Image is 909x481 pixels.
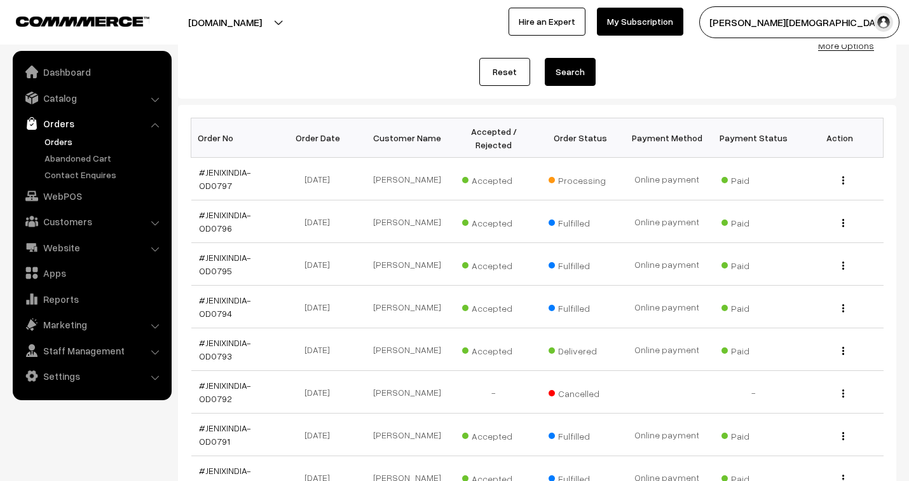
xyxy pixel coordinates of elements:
span: Paid [721,171,785,187]
span: Cancelled [549,384,612,400]
a: #JENIXINDIA-OD0793 [199,337,251,361]
span: Accepted [462,426,526,443]
a: Hire an Expert [509,8,585,36]
img: Menu [842,304,844,312]
td: [DATE] [278,158,364,200]
th: Action [796,118,883,158]
a: My Subscription [597,8,683,36]
span: Accepted [462,213,526,230]
td: [DATE] [278,286,364,328]
td: [DATE] [278,200,364,243]
th: Customer Name [364,118,451,158]
th: Order Date [278,118,364,158]
img: Menu [842,432,844,440]
td: Online payment [624,158,710,200]
a: Orders [16,112,167,135]
th: Order No [191,118,278,158]
a: Apps [16,261,167,284]
span: Accepted [462,298,526,315]
a: Staff Management [16,339,167,362]
td: [PERSON_NAME] [364,243,451,286]
img: Menu [842,389,844,398]
img: COMMMERCE [16,17,149,26]
td: [PERSON_NAME] [364,414,451,456]
span: Paid [721,341,785,358]
span: Paid [721,298,785,315]
a: #JENIXINDIA-OD0791 [199,422,251,447]
td: [PERSON_NAME] [364,286,451,328]
a: Contact Enquires [41,168,167,181]
span: Fulfilled [549,213,612,230]
span: Fulfilled [549,298,612,315]
img: Menu [842,347,844,355]
a: Reset [479,58,530,86]
img: Menu [842,176,844,185]
button: Search [545,58,596,86]
a: #JENIXINDIA-OD0797 [199,167,251,191]
span: Accepted [462,256,526,272]
td: [PERSON_NAME] [364,200,451,243]
img: Menu [842,261,844,270]
a: #JENIXINDIA-OD0796 [199,209,251,234]
button: [PERSON_NAME][DEMOGRAPHIC_DATA] [699,6,899,38]
td: Online payment [624,286,710,328]
td: [PERSON_NAME] [364,371,451,414]
img: Menu [842,219,844,227]
a: Orders [41,135,167,148]
a: #JENIXINDIA-OD0794 [199,295,251,319]
span: Accepted [462,341,526,358]
td: Online payment [624,243,710,286]
a: #JENIXINDIA-OD0795 [199,252,251,276]
a: Catalog [16,87,167,109]
a: Dashboard [16,60,167,83]
a: Website [16,236,167,259]
th: Accepted / Rejected [451,118,537,158]
td: [PERSON_NAME] [364,158,451,200]
th: Payment Method [624,118,710,158]
span: Accepted [462,171,526,187]
a: Abandoned Cart [41,151,167,165]
a: Customers [16,210,167,233]
a: Settings [16,365,167,387]
th: Payment Status [710,118,796,158]
span: Paid [721,213,785,230]
span: Processing [549,171,612,187]
span: Delivered [549,341,612,358]
span: Fulfilled [549,256,612,272]
a: Reports [16,288,167,310]
a: More Options [818,40,874,51]
span: Fulfilled [549,426,612,443]
td: - [710,371,796,414]
span: Paid [721,426,785,443]
td: Online payment [624,328,710,371]
td: [DATE] [278,328,364,371]
td: [DATE] [278,243,364,286]
a: WebPOS [16,185,167,207]
a: #JENIXINDIA-OD0792 [199,380,251,404]
td: Online payment [624,200,710,243]
td: [DATE] [278,414,364,456]
td: [PERSON_NAME] [364,328,451,371]
img: user [874,13,893,32]
td: Online payment [624,414,710,456]
th: Order Status [537,118,624,158]
td: [DATE] [278,371,364,414]
button: [DOMAIN_NAME] [144,6,306,38]
a: COMMMERCE [16,13,127,28]
span: Paid [721,256,785,272]
a: Marketing [16,313,167,336]
td: - [451,371,537,414]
